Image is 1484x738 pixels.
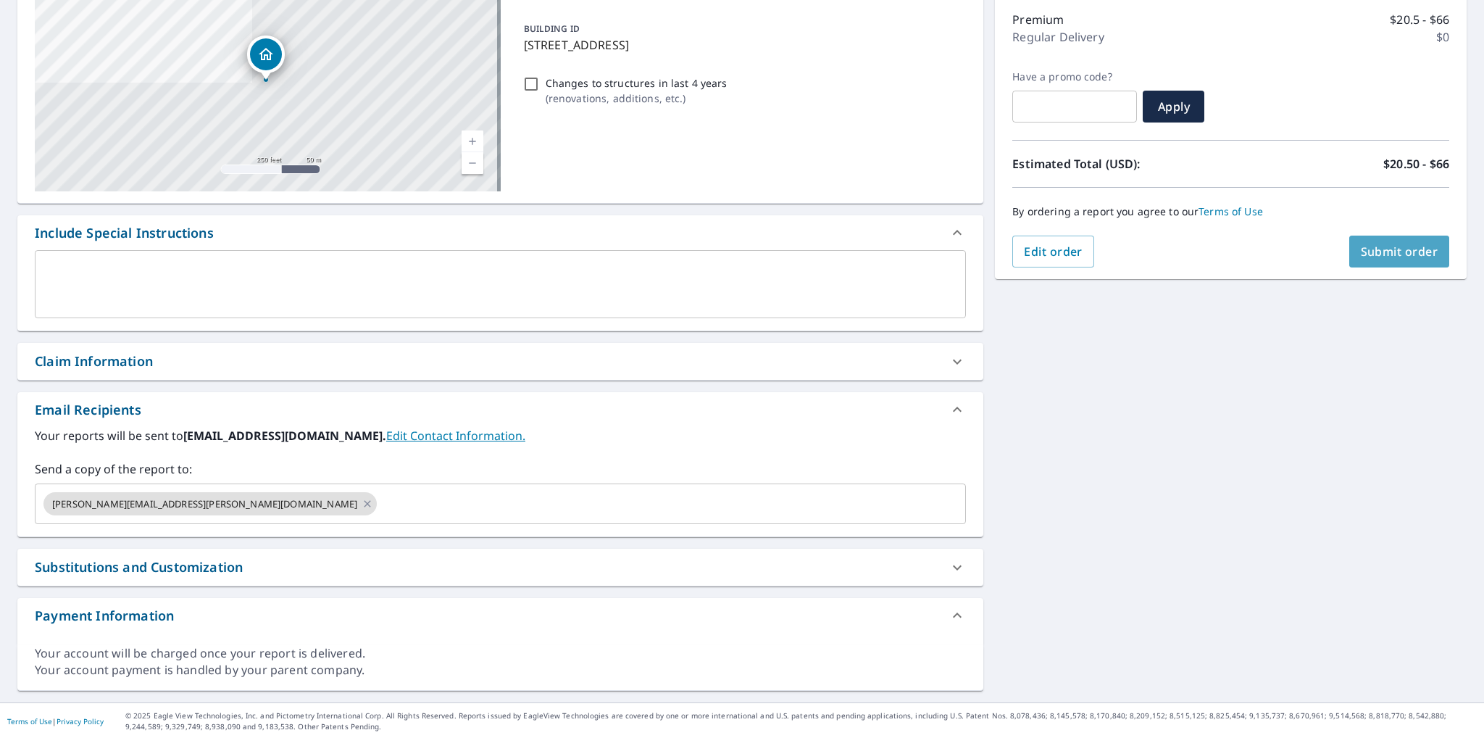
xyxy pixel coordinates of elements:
label: Have a promo code? [1012,70,1137,83]
a: Current Level 17, Zoom Out [462,152,483,174]
div: Payment Information [35,606,174,626]
div: Include Special Instructions [35,223,214,243]
p: $20.5 - $66 [1390,11,1449,28]
p: $0 [1436,28,1449,46]
p: BUILDING ID [524,22,580,35]
a: Terms of Use [1199,204,1263,218]
a: Current Level 17, Zoom In [462,130,483,152]
p: Premium [1012,11,1064,28]
p: © 2025 Eagle View Technologies, Inc. and Pictometry International Corp. All Rights Reserved. Repo... [125,710,1477,732]
b: [EMAIL_ADDRESS][DOMAIN_NAME]. [183,428,386,444]
p: $20.50 - $66 [1383,155,1449,173]
div: Payment Information [17,598,983,633]
p: Changes to structures in last 4 years [546,75,728,91]
div: Include Special Instructions [17,215,983,250]
div: Substitutions and Customization [17,549,983,586]
div: Substitutions and Customization [35,557,243,577]
label: Your reports will be sent to [35,427,966,444]
label: Send a copy of the report to: [35,460,966,478]
p: | [7,717,104,726]
button: Submit order [1349,236,1450,268]
div: Claim Information [17,343,983,380]
p: [STREET_ADDRESS] [524,36,961,54]
div: Your account payment is handled by your parent company. [35,662,966,679]
div: [PERSON_NAME][EMAIL_ADDRESS][PERSON_NAME][DOMAIN_NAME] [43,492,377,515]
div: Your account will be charged once your report is delivered. [35,645,966,662]
div: Email Recipients [35,400,141,420]
p: Estimated Total (USD): [1012,155,1230,173]
a: EditContactInfo [386,428,525,444]
div: Claim Information [35,352,153,371]
p: ( renovations, additions, etc. ) [546,91,728,106]
p: By ordering a report you agree to our [1012,205,1449,218]
button: Apply [1143,91,1204,123]
span: Submit order [1361,244,1438,260]
a: Terms of Use [7,716,52,726]
span: [PERSON_NAME][EMAIL_ADDRESS][PERSON_NAME][DOMAIN_NAME] [43,497,366,511]
p: Regular Delivery [1012,28,1104,46]
span: Edit order [1024,244,1083,260]
a: Privacy Policy [57,716,104,726]
button: Edit order [1012,236,1094,268]
span: Apply [1154,99,1193,115]
div: Dropped pin, building 1, Residential property, 8415 Drover Ln Eureka, MO 63025 [247,36,285,80]
div: Email Recipients [17,392,983,427]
